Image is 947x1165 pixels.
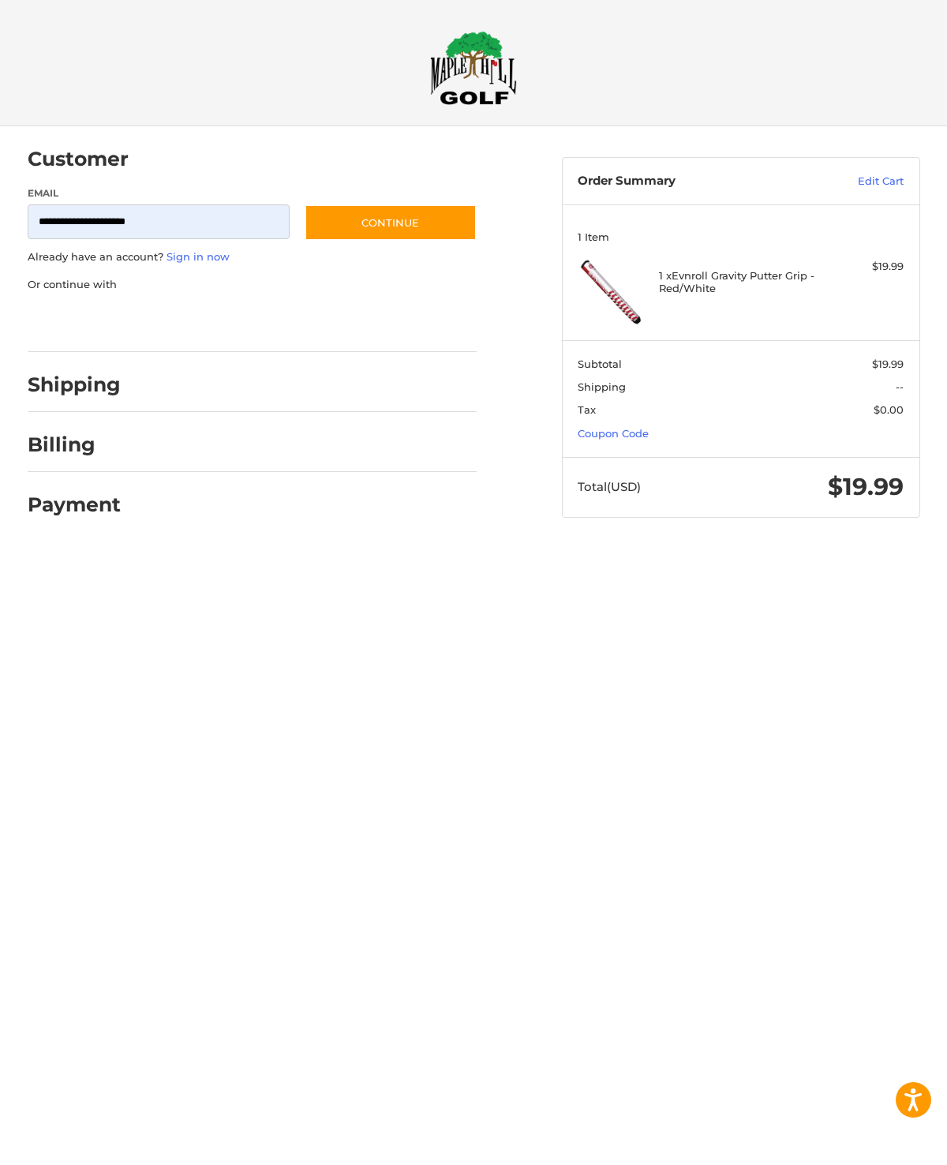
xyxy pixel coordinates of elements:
[578,358,622,370] span: Subtotal
[578,174,799,189] h3: Order Summary
[22,308,140,336] iframe: PayPal-paypal
[28,249,477,265] p: Already have an account?
[167,250,230,263] a: Sign in now
[578,427,649,440] a: Coupon Code
[28,186,290,200] label: Email
[430,31,517,105] img: Maple Hill Golf
[872,358,904,370] span: $19.99
[828,472,904,501] span: $19.99
[28,277,477,293] p: Or continue with
[896,380,904,393] span: --
[822,259,904,275] div: $19.99
[578,403,596,416] span: Tax
[305,204,477,241] button: Continue
[28,493,121,517] h2: Payment
[156,308,275,336] iframe: PayPal-paylater
[28,373,121,397] h2: Shipping
[578,230,904,243] h3: 1 Item
[659,269,818,295] h4: 1 x Evnroll Gravity Putter Grip - Red/White
[578,380,626,393] span: Shipping
[799,174,904,189] a: Edit Cart
[874,403,904,416] span: $0.00
[28,433,120,457] h2: Billing
[578,479,641,494] span: Total (USD)
[28,147,129,171] h2: Customer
